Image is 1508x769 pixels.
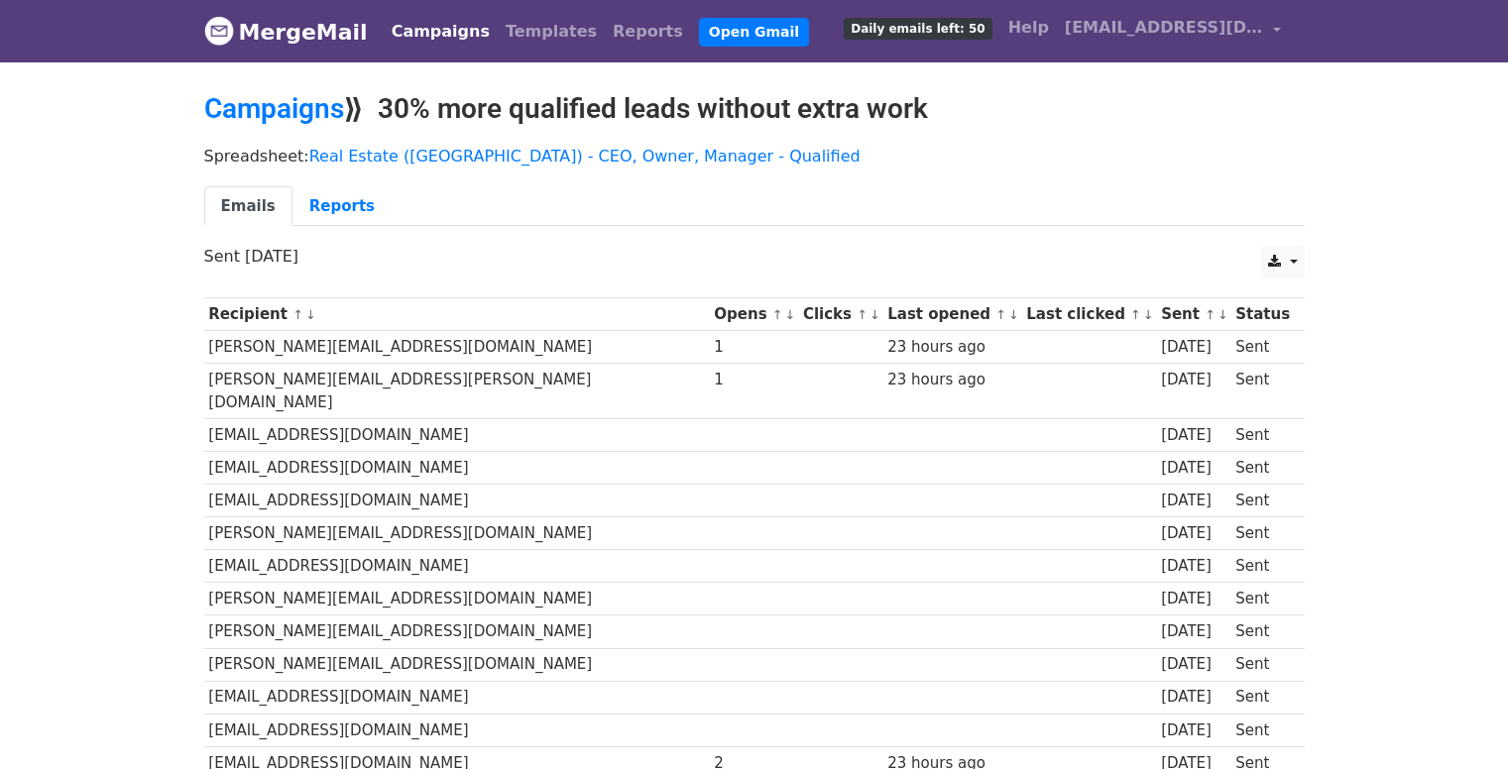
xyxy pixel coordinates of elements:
[605,12,691,52] a: Reports
[305,307,316,322] a: ↓
[204,331,710,364] td: [PERSON_NAME][EMAIL_ADDRESS][DOMAIN_NAME]
[714,369,793,391] div: 1
[204,615,710,648] td: [PERSON_NAME][EMAIL_ADDRESS][DOMAIN_NAME]
[204,16,234,46] img: MergeMail logo
[1230,418,1294,451] td: Sent
[844,18,991,40] span: Daily emails left: 50
[1161,555,1226,578] div: [DATE]
[1230,648,1294,681] td: Sent
[204,11,368,53] a: MergeMail
[1230,364,1294,419] td: Sent
[1161,719,1226,742] div: [DATE]
[1230,615,1294,648] td: Sent
[1218,307,1228,322] a: ↓
[887,336,1016,359] div: 23 hours ago
[204,583,710,615] td: [PERSON_NAME][EMAIL_ADDRESS][DOMAIN_NAME]
[714,336,793,359] div: 1
[204,186,292,227] a: Emails
[204,681,710,714] td: [EMAIL_ADDRESS][DOMAIN_NAME]
[699,18,809,47] a: Open Gmail
[1230,583,1294,615] td: Sent
[1161,336,1226,359] div: [DATE]
[204,550,710,583] td: [EMAIL_ADDRESS][DOMAIN_NAME]
[384,12,498,52] a: Campaigns
[1230,485,1294,517] td: Sent
[498,12,605,52] a: Templates
[292,307,303,322] a: ↑
[836,8,999,48] a: Daily emails left: 50
[1161,457,1226,480] div: [DATE]
[204,298,710,331] th: Recipient
[204,485,710,517] td: [EMAIL_ADDRESS][DOMAIN_NAME]
[1008,307,1019,322] a: ↓
[772,307,783,322] a: ↑
[1230,714,1294,746] td: Sent
[204,246,1305,267] p: Sent [DATE]
[204,451,710,484] td: [EMAIL_ADDRESS][DOMAIN_NAME]
[204,92,344,125] a: Campaigns
[1161,369,1226,391] div: [DATE]
[1161,424,1226,447] div: [DATE]
[1230,517,1294,550] td: Sent
[1161,522,1226,545] div: [DATE]
[292,186,392,227] a: Reports
[204,648,710,681] td: [PERSON_NAME][EMAIL_ADDRESS][DOMAIN_NAME]
[882,298,1021,331] th: Last opened
[1143,307,1154,322] a: ↓
[798,298,882,331] th: Clicks
[1065,16,1263,40] span: [EMAIL_ADDRESS][DOMAIN_NAME]
[1057,8,1289,55] a: [EMAIL_ADDRESS][DOMAIN_NAME]
[785,307,796,322] a: ↓
[1161,686,1226,709] div: [DATE]
[887,369,1016,391] div: 23 hours ago
[1230,298,1294,331] th: Status
[1161,588,1226,610] div: [DATE]
[204,517,710,550] td: [PERSON_NAME][EMAIL_ADDRESS][DOMAIN_NAME]
[1130,307,1141,322] a: ↑
[204,714,710,746] td: [EMAIL_ADDRESS][DOMAIN_NAME]
[204,364,710,419] td: [PERSON_NAME][EMAIL_ADDRESS][PERSON_NAME][DOMAIN_NAME]
[309,147,861,165] a: Real Estate ([GEOGRAPHIC_DATA]) - CEO, Owner, Manager - Qualified
[1161,653,1226,676] div: [DATE]
[1022,298,1157,331] th: Last clicked
[1156,298,1230,331] th: Sent
[1230,451,1294,484] td: Sent
[1161,490,1226,512] div: [DATE]
[1000,8,1057,48] a: Help
[204,418,710,451] td: [EMAIL_ADDRESS][DOMAIN_NAME]
[995,307,1006,322] a: ↑
[1161,620,1226,643] div: [DATE]
[710,298,799,331] th: Opens
[857,307,868,322] a: ↑
[204,146,1305,166] p: Spreadsheet:
[1205,307,1216,322] a: ↑
[204,92,1305,126] h2: ⟫ 30% more qualified leads without extra work
[870,307,880,322] a: ↓
[1230,550,1294,583] td: Sent
[1230,681,1294,714] td: Sent
[1230,331,1294,364] td: Sent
